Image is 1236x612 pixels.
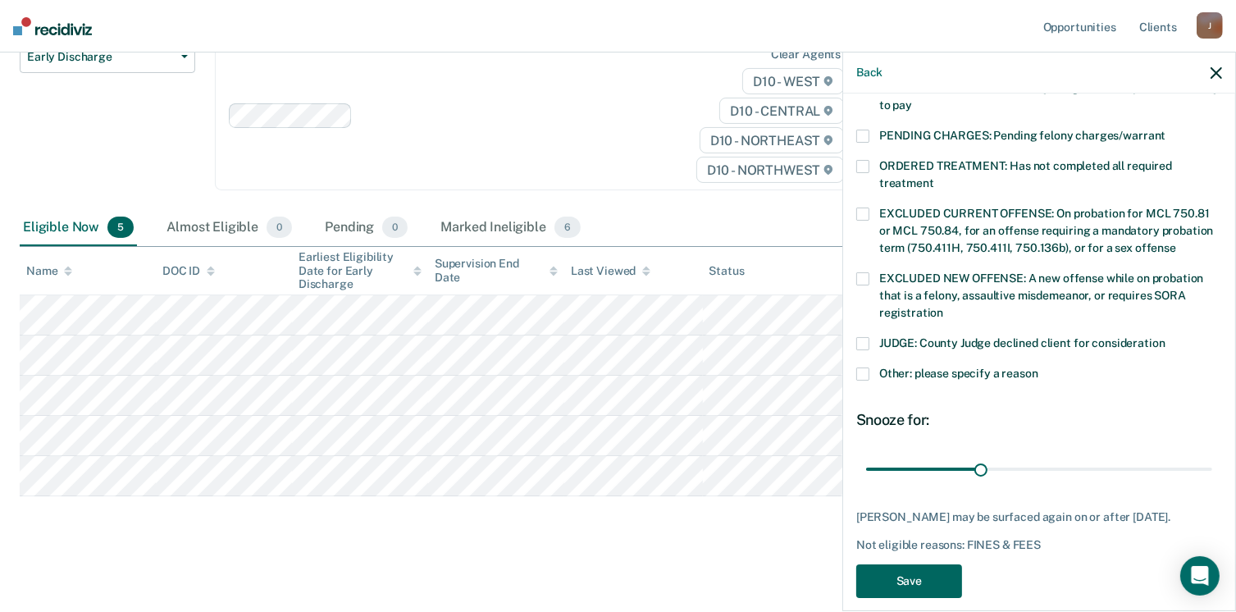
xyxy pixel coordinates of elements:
[162,264,215,278] div: DOC ID
[13,17,92,35] img: Recidiviz
[856,564,962,598] button: Save
[322,210,411,246] div: Pending
[437,210,584,246] div: Marked Ineligible
[700,127,844,153] span: D10 - NORTHEAST
[571,264,650,278] div: Last Viewed
[856,538,1222,552] div: Not eligible reasons: FINES & FEES
[382,217,408,238] span: 0
[856,66,883,80] button: Back
[26,264,72,278] div: Name
[856,411,1222,429] div: Snooze for:
[879,367,1038,380] span: Other: please specify a reason
[879,159,1172,190] span: ORDERED TREATMENT: Has not completed all required treatment
[1180,556,1220,596] div: Open Intercom Messenger
[554,217,581,238] span: 6
[771,48,841,62] div: Clear agents
[20,210,137,246] div: Eligible Now
[267,217,292,238] span: 0
[435,257,558,285] div: Supervision End Date
[709,264,745,278] div: Status
[879,207,1213,254] span: EXCLUDED CURRENT OFFENSE: On probation for MCL 750.81 or MCL 750.84, for an offense requiring a m...
[879,336,1165,349] span: JUDGE: County Judge declined client for consideration
[27,50,175,64] span: Early Discharge
[163,210,295,246] div: Almost Eligible
[719,98,844,124] span: D10 - CENTRAL
[299,250,422,291] div: Earliest Eligibility Date for Early Discharge
[742,68,844,94] span: D10 - WEST
[696,157,844,183] span: D10 - NORTHWEST
[856,510,1222,524] div: [PERSON_NAME] may be surfaced again on or after [DATE].
[1197,12,1223,39] div: J
[879,129,1165,142] span: PENDING CHARGES: Pending felony charges/warrant
[107,217,134,238] span: 5
[879,272,1203,319] span: EXCLUDED NEW OFFENSE: A new offense while on probation that is a felony, assaultive misdemeanor, ...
